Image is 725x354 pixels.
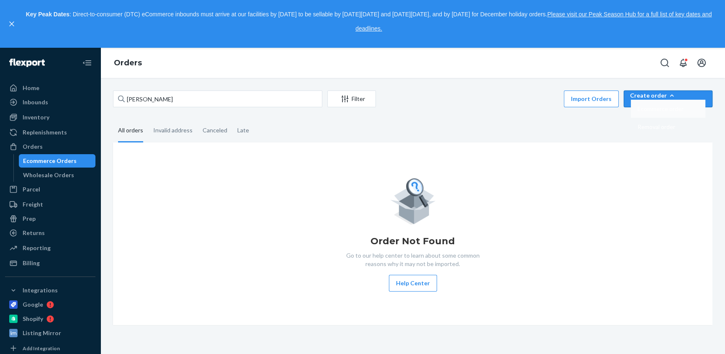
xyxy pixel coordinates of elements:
div: Prep [23,214,36,223]
a: Inventory [5,111,95,124]
img: Empty list [390,176,436,224]
h1: Order Not Found [370,235,455,248]
button: Removal order [631,118,705,136]
div: Google [23,300,43,309]
button: Filter [327,90,376,107]
div: Inbounds [23,98,48,106]
div: Home [23,84,39,92]
button: Ecommerce order [631,100,705,118]
button: Integrations [5,284,95,297]
div: Inventory [23,113,49,121]
div: Late [237,119,249,141]
a: Add Integration [5,343,95,353]
a: Ecommerce Orders [19,154,96,168]
div: Filter [328,95,375,103]
a: Orders [114,58,142,67]
button: Open notifications [675,54,692,71]
img: Flexport logo [9,59,45,67]
input: Search orders [113,90,322,107]
button: Help Center [389,275,437,292]
button: Close Navigation [79,54,95,71]
div: Invalid address [153,119,193,141]
div: Add Integration [23,345,60,352]
a: Freight [5,198,95,211]
a: Please visit our Peak Season Hub for a full list of key dates and deadlines. [355,11,712,32]
a: Replenishments [5,126,95,139]
div: Ecommerce Orders [23,157,77,165]
a: Prep [5,212,95,225]
div: Billing [23,259,40,267]
span: Ecommerce order [638,106,684,112]
a: Home [5,81,95,95]
div: Integrations [23,286,58,295]
div: Parcel [23,185,40,194]
a: Wholesale Orders [19,168,96,182]
div: Shopify [23,315,43,323]
button: close, [8,20,16,28]
div: Listing Mirror [23,329,61,337]
button: Import Orders [564,90,619,107]
div: Replenishments [23,128,67,137]
p: : Direct-to-consumer (DTC) eCommerce inbounds must arrive at our facilities by [DATE] to be sella... [20,8,717,36]
div: Reporting [23,244,51,252]
div: Freight [23,200,43,209]
div: Canceled [203,119,227,141]
div: Returns [23,229,45,237]
a: Google [5,298,95,311]
a: Reporting [5,241,95,255]
strong: Key Peak Dates [26,11,69,18]
a: Listing Mirror [5,326,95,340]
a: Orders [5,140,95,153]
div: All orders [118,119,143,142]
a: Shopify [5,312,95,326]
div: Orders [23,142,43,151]
button: Create orderEcommerce orderRemoval order [624,90,712,107]
button: Open account menu [693,54,710,71]
div: Create order [630,91,706,100]
a: Inbounds [5,96,95,109]
a: Returns [5,226,95,240]
button: Open Search Box [656,54,673,71]
a: Billing [5,256,95,270]
p: Go to our help center to learn about some common reasons why it may not be imported. [339,251,486,268]
a: Parcel [5,183,95,196]
div: Wholesale Orders [23,171,74,179]
span: Chat [18,6,36,13]
ol: breadcrumbs [107,51,149,75]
